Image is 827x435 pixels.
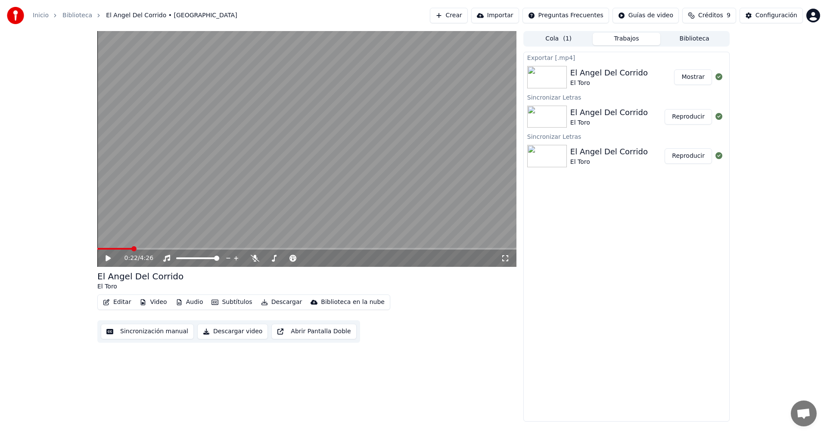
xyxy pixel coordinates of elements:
div: Configuración [755,11,797,20]
button: Biblioteca [660,33,728,45]
div: El Angel Del Corrido [97,270,183,282]
button: Descargar [258,296,306,308]
span: 9 [727,11,731,20]
button: Abrir Pantalla Doble [271,324,356,339]
nav: breadcrumb [33,11,237,20]
button: Configuración [740,8,803,23]
div: El Toro [97,282,183,291]
div: El Angel Del Corrido [570,146,648,158]
img: youka [7,7,24,24]
div: El Toro [570,119,648,127]
button: Crear [430,8,468,23]
div: Sincronizar Letras [524,92,729,102]
button: Preguntas Frecuentes [522,8,609,23]
button: Guías de video [612,8,679,23]
span: ( 1 ) [563,34,572,43]
div: Biblioteca en la nube [321,298,385,307]
button: Mostrar [674,69,712,85]
div: El Angel Del Corrido [570,106,648,119]
div: El Angel Del Corrido [570,67,648,79]
button: Reproducir [665,148,712,164]
button: Cola [525,33,593,45]
button: Importar [471,8,519,23]
span: 0:22 [124,254,138,263]
button: Audio [172,296,207,308]
div: El Toro [570,79,648,88]
a: Inicio [33,11,49,20]
span: Créditos [698,11,723,20]
div: El Toro [570,158,648,166]
span: El Angel Del Corrido • [GEOGRAPHIC_DATA] [106,11,237,20]
button: Trabajos [593,33,661,45]
a: Biblioteca [62,11,92,20]
div: Exportar [.mp4] [524,52,729,63]
button: Video [136,296,170,308]
span: 4:26 [140,254,153,263]
div: Sincronizar Letras [524,131,729,141]
a: Open chat [791,401,817,426]
button: Sincronización manual [101,324,194,339]
button: Reproducir [665,109,712,125]
div: / [124,254,145,263]
button: Créditos9 [682,8,736,23]
button: Descargar video [197,324,268,339]
button: Editar [99,296,134,308]
button: Subtítulos [208,296,255,308]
